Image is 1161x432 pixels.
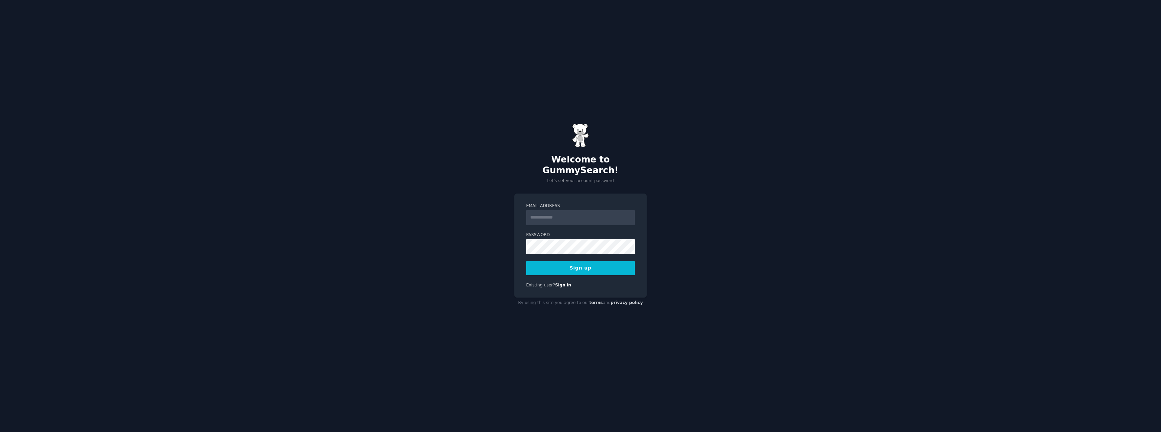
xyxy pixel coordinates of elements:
[572,124,589,147] img: Gummy Bear
[526,261,635,275] button: Sign up
[589,300,603,305] a: terms
[611,300,643,305] a: privacy policy
[514,178,647,184] p: Let's set your account password
[514,298,647,308] div: By using this site you agree to our and
[526,203,635,209] label: Email Address
[555,283,571,287] a: Sign in
[514,154,647,176] h2: Welcome to GummySearch!
[526,232,635,238] label: Password
[526,283,555,287] span: Existing user?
